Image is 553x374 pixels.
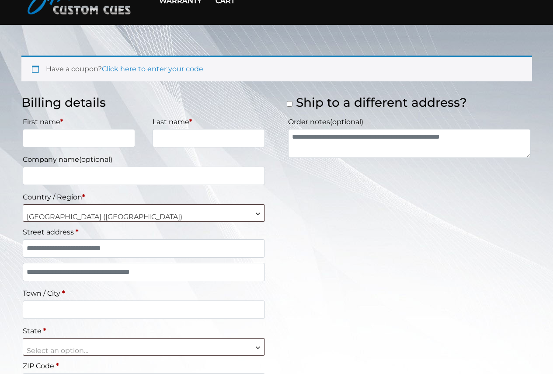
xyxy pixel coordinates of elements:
label: First name [23,115,135,129]
label: Order notes [288,115,531,129]
h3: Billing details [21,95,267,110]
label: Street address [23,225,265,239]
span: Ship to a different address? [296,95,467,110]
span: State [23,338,265,356]
label: Last name [153,115,265,129]
span: United States (US) [23,205,265,229]
span: (optional) [330,118,363,126]
span: (optional) [79,155,112,164]
label: Town / City [23,287,265,301]
div: Have a coupon? [21,56,532,81]
label: Country / Region [23,190,265,204]
input: Ship to a different address? [287,101,292,107]
label: State [23,324,265,338]
span: Select an option… [27,346,88,355]
a: Enter your coupon code [102,65,203,73]
label: ZIP Code [23,359,265,373]
span: Country / Region [23,204,265,222]
label: Company name [23,153,265,167]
